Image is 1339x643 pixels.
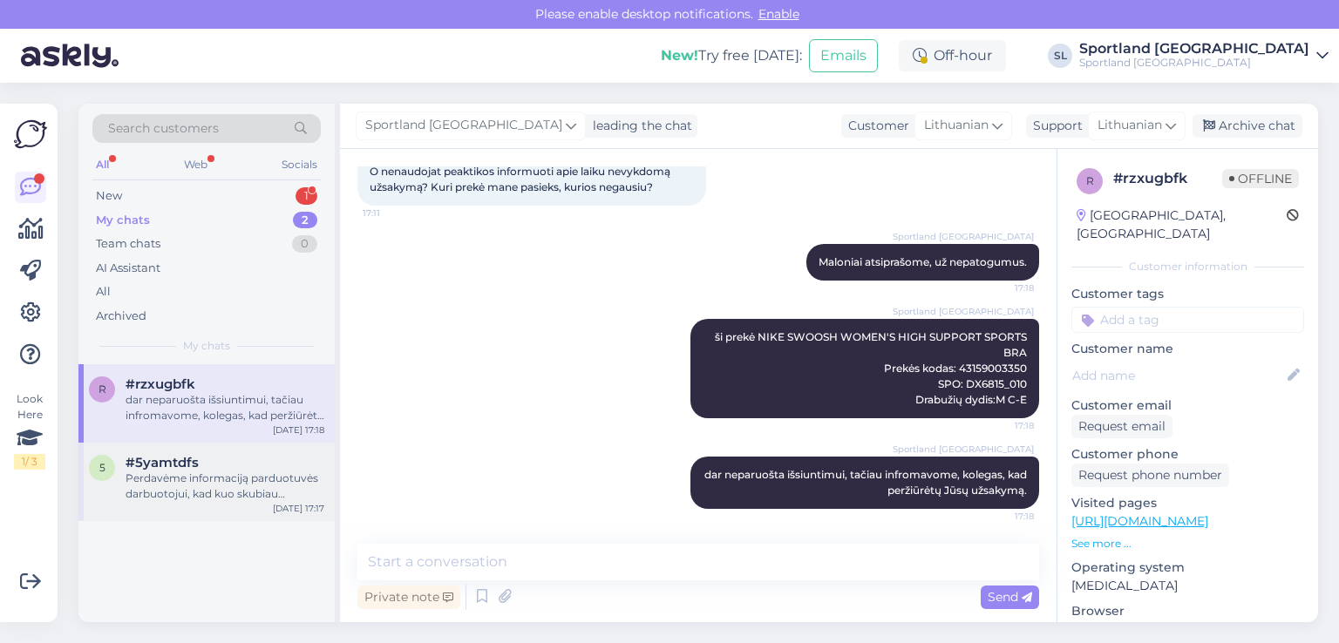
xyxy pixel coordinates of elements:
span: #rzxugbfk [126,376,195,392]
div: Request email [1071,415,1172,438]
div: [GEOGRAPHIC_DATA], [GEOGRAPHIC_DATA] [1077,206,1287,243]
img: Askly Logo [14,118,47,151]
a: [URL][DOMAIN_NAME] [1071,513,1208,529]
span: 17:11 [363,206,428,220]
button: Emails [809,39,878,72]
div: Archived [96,308,146,325]
div: Off-hour [899,40,1006,71]
span: Offline [1222,169,1299,188]
p: Customer tags [1071,285,1304,303]
p: Customer phone [1071,445,1304,464]
div: Customer [841,117,909,135]
span: Sportland [GEOGRAPHIC_DATA] [365,116,562,135]
div: [DATE] 17:18 [273,423,324,437]
div: # rzxugbfk [1113,168,1222,189]
span: Enable [753,6,805,22]
input: Add a tag [1071,307,1304,333]
div: 1 [296,187,317,205]
span: 17:18 [969,510,1034,523]
span: Lithuanian [924,116,989,135]
span: Send [988,589,1032,605]
span: Sportland [GEOGRAPHIC_DATA] [893,305,1034,318]
span: 17:18 [969,419,1034,432]
input: Add name [1072,366,1284,385]
p: See more ... [1071,536,1304,552]
div: Try free [DATE]: [661,45,802,66]
span: ši prekė NIKE SWOOSH WOMEN'S HIGH SUPPORT SPORTS BRA Prekės kodas: 43159003350 SPO: DX6815_010 Dr... [715,330,1030,406]
span: Sportland [GEOGRAPHIC_DATA] [893,230,1034,243]
div: dar neparuošta išsiuntimui, tačiau infromavome, kolegas, kad peržiūrėtų Jūsų užsakymą. [126,392,324,423]
span: Lithuanian [1098,116,1162,135]
div: 0 [292,235,317,253]
div: Sportland [GEOGRAPHIC_DATA] [1079,42,1309,56]
p: [MEDICAL_DATA] [1071,577,1304,595]
span: r [99,382,106,396]
div: All [92,153,112,176]
div: New [96,187,122,205]
span: r [1086,174,1094,187]
span: 5 [99,461,105,474]
span: Maloniai atsiprašome, už nepatogumus. [819,255,1027,268]
p: Browser [1071,602,1304,620]
div: Web [180,153,211,176]
p: Chrome [TECHNICAL_ID] [1071,620,1304,639]
div: leading the chat [586,117,692,135]
span: dar neparuošta išsiuntimui, tačiau infromavome, kolegas, kad peržiūrėtų Jūsų užsakymą. [704,468,1030,497]
div: My chats [96,212,150,229]
p: Operating system [1071,558,1304,577]
div: Customer information [1071,259,1304,274]
span: #5yamtdfs [126,455,199,470]
span: Sportland [GEOGRAPHIC_DATA] [893,443,1034,456]
div: [DATE] 17:17 [273,502,324,515]
a: Sportland [GEOGRAPHIC_DATA]Sportland [GEOGRAPHIC_DATA] [1079,42,1329,70]
div: Socials [278,153,321,176]
div: Sportland [GEOGRAPHIC_DATA] [1079,56,1309,70]
div: Private note [357,585,460,609]
div: Request phone number [1071,464,1229,487]
div: AI Assistant [96,260,160,277]
p: Customer name [1071,340,1304,358]
span: My chats [183,338,230,354]
div: Archive chat [1193,114,1302,138]
p: Visited pages [1071,494,1304,512]
p: Customer email [1071,396,1304,415]
div: All [96,283,111,301]
div: Look Here [14,391,45,470]
div: SL [1048,44,1072,68]
span: 17:18 [969,281,1034,294]
span: Search customers [108,119,219,138]
div: Team chats [96,235,160,253]
div: Perdavėme informaciją parduotuvės darbuotojui, kad kuo skubiau peržiūrėtų Jūsų užsakymą, maloniai... [126,470,324,502]
div: 1 / 3 [14,454,45,470]
div: Support [1026,117,1083,135]
b: New! [661,47,698,64]
div: 2 [293,212,317,229]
